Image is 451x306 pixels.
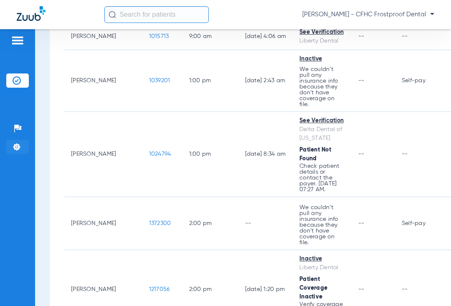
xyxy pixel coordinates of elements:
[64,112,142,197] td: [PERSON_NAME]
[299,37,345,46] div: Liberty Dental
[299,263,345,272] div: Liberty Dental
[358,78,365,83] span: --
[149,286,170,292] span: 1217056
[109,11,116,18] img: Search Icon
[104,6,209,23] input: Search for patients
[299,163,345,192] p: Check patient details or contact the payer. [DATE] 07:27 AM.
[358,151,365,157] span: --
[299,276,327,300] span: Patient Coverage Inactive
[358,220,365,226] span: --
[238,23,293,50] td: [DATE] 4:06 AM
[238,112,293,197] td: [DATE] 8:34 AM
[409,266,451,306] iframe: Chat Widget
[64,23,142,50] td: [PERSON_NAME]
[182,112,238,197] td: 1:00 PM
[299,125,345,143] div: Delta Dental of [US_STATE]
[299,116,345,125] div: See Verification
[358,33,365,39] span: --
[238,50,293,112] td: [DATE] 2:43 AM
[149,220,171,226] span: 1372300
[182,50,238,112] td: 1:00 PM
[11,35,24,46] img: hamburger-icon
[299,28,345,37] div: See Verification
[302,10,434,19] span: [PERSON_NAME] - CFHC Frostproof Dental
[299,147,331,162] span: Patient Not Found
[299,66,345,107] p: We couldn’t pull any insurance info because they don’t have coverage on file.
[64,50,142,112] td: [PERSON_NAME]
[299,205,345,245] p: We couldn’t pull any insurance info because they don’t have coverage on file.
[299,255,345,263] div: Inactive
[149,78,170,83] span: 1039201
[299,55,345,63] div: Inactive
[64,197,142,250] td: [PERSON_NAME]
[182,197,238,250] td: 2:00 PM
[149,151,171,157] span: 1024794
[17,6,46,21] img: Zuub Logo
[238,197,293,250] td: --
[182,23,238,50] td: 9:00 AM
[358,286,365,292] span: --
[149,33,169,39] span: 1015713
